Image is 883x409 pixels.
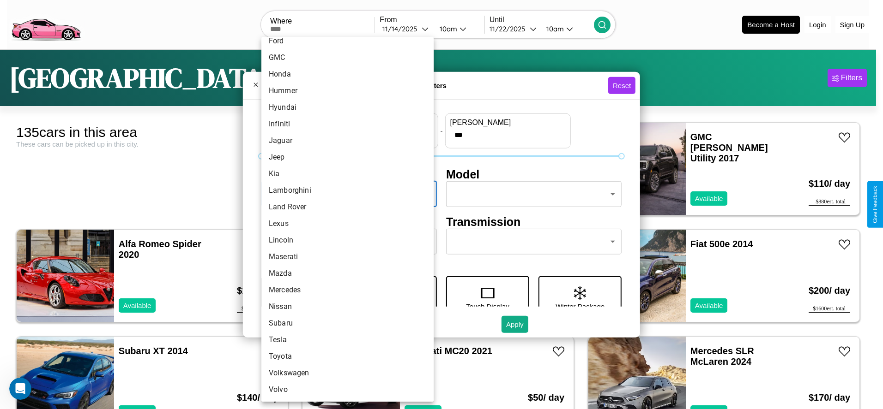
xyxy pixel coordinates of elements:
li: Infiniti [261,116,434,132]
li: Mazda [261,265,434,282]
li: Honda [261,66,434,83]
li: Toyota [261,348,434,365]
li: Jeep [261,149,434,166]
iframe: Intercom live chat [9,378,31,400]
div: Give Feedback [872,186,878,223]
li: Jaguar [261,132,434,149]
li: Subaru [261,315,434,332]
li: Kia [261,166,434,182]
li: Lincoln [261,232,434,249]
li: GMC [261,49,434,66]
li: Lexus [261,215,434,232]
li: Lamborghini [261,182,434,199]
li: Nissan [261,298,434,315]
li: Volvo [261,381,434,398]
li: Tesla [261,332,434,348]
li: Maserati [261,249,434,265]
li: Ford [261,33,434,49]
li: Mercedes [261,282,434,298]
li: Volkswagen [261,365,434,381]
li: Hyundai [261,99,434,116]
li: Hummer [261,83,434,99]
li: Land Rover [261,199,434,215]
